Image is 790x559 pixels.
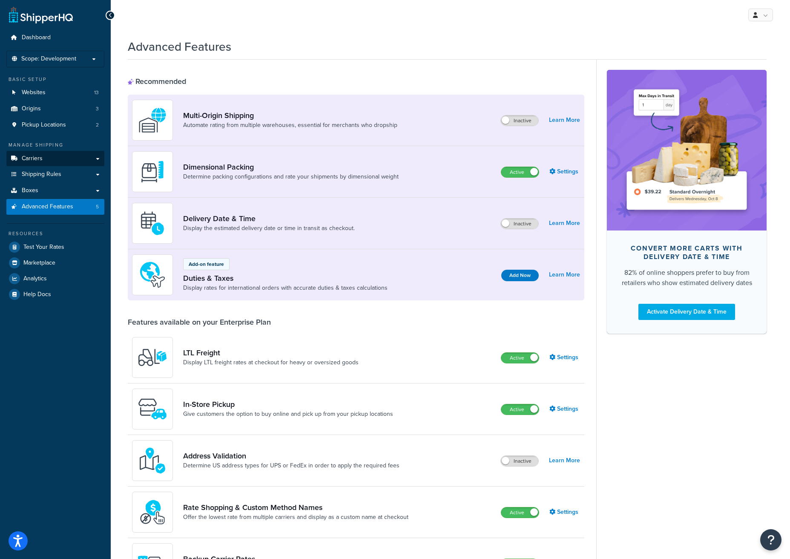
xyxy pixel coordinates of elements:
img: icon-duo-feat-rate-shopping-ecdd8bed.png [138,497,167,527]
span: Help Docs [23,291,51,298]
label: Inactive [501,115,538,126]
a: Learn More [549,269,580,281]
a: Marketplace [6,255,104,271]
a: Learn More [549,455,580,467]
label: Inactive [501,456,538,466]
a: Give customers the option to buy online and pick up from your pickup locations [183,410,393,418]
img: y79ZsPf0fXUFUhFXDzUgf+ktZg5F2+ohG75+v3d2s1D9TjoU8PiyCIluIjV41seZevKCRuEjTPPOKHJsQcmKCXGdfprl3L4q7... [138,343,167,372]
a: In-Store Pickup [183,400,393,409]
div: Manage Shipping [6,141,104,149]
div: Features available on your Enterprise Plan [128,317,271,327]
a: Help Docs [6,287,104,302]
a: Display rates for international orders with accurate duties & taxes calculations [183,284,388,292]
span: 5 [96,203,99,210]
span: Shipping Rules [22,171,61,178]
a: Rate Shopping & Custom Method Names [183,503,408,512]
div: Basic Setup [6,76,104,83]
img: icon-duo-feat-landed-cost-7136b061.png [138,260,167,290]
a: Determine US address types for UPS or FedEx in order to apply the required fees [183,461,399,470]
a: LTL Freight [183,348,359,357]
span: Dashboard [22,34,51,41]
li: Websites [6,85,104,101]
a: Dashboard [6,30,104,46]
a: Pickup Locations2 [6,117,104,133]
a: Analytics [6,271,104,286]
p: Add-on feature [189,260,224,268]
a: Display LTL freight rates at checkout for heavy or oversized goods [183,358,359,367]
h1: Advanced Features [128,38,231,55]
img: kIG8fy0lQAAAABJRU5ErkJggg== [138,446,167,475]
a: Test Your Rates [6,239,104,255]
span: Carriers [22,155,43,162]
span: 2 [96,121,99,129]
span: Marketplace [23,259,55,267]
span: 13 [94,89,99,96]
span: Advanced Features [22,203,73,210]
a: Offer the lowest rate from multiple carriers and display as a custom name at checkout [183,513,408,522]
div: Convert more carts with delivery date & time [621,244,753,261]
a: Learn More [549,114,580,126]
span: Test Your Rates [23,244,64,251]
span: Origins [22,105,41,112]
div: Resources [6,230,104,237]
label: Active [501,167,539,177]
a: Activate Delivery Date & Time [638,304,735,320]
button: Add Now [501,270,539,281]
a: Advanced Features5 [6,199,104,215]
a: Settings [549,403,580,415]
a: Address Validation [183,451,399,461]
li: Advanced Features [6,199,104,215]
span: Boxes [22,187,38,194]
a: Dimensional Packing [183,162,399,172]
li: Origins [6,101,104,117]
div: 82% of online shoppers prefer to buy from retailers who show estimated delivery dates [621,268,753,288]
label: Active [501,353,539,363]
img: DTVBYsAAAAAASUVORK5CYII= [138,157,167,187]
a: Origins3 [6,101,104,117]
a: Determine packing configurations and rate your shipments by dimensional weight [183,173,399,181]
a: Shipping Rules [6,167,104,182]
a: Display the estimated delivery date or time in transit as checkout. [183,224,355,233]
a: Settings [549,352,580,363]
a: Settings [549,166,580,178]
li: Pickup Locations [6,117,104,133]
a: Delivery Date & Time [183,214,355,223]
span: Pickup Locations [22,121,66,129]
a: Websites13 [6,85,104,101]
a: Boxes [6,183,104,199]
div: Recommended [128,77,186,86]
label: Active [501,507,539,518]
a: Multi-Origin Shipping [183,111,397,120]
a: Duties & Taxes [183,274,388,283]
img: gfkeb5ejjkALwAAAABJRU5ErkJggg== [138,208,167,238]
a: Carriers [6,151,104,167]
button: Open Resource Center [760,529,781,550]
img: feature-image-ddt-36eae7f7280da8017bfb280eaccd9c446f90b1fe08728e4019434db127062ab4.png [620,83,754,217]
span: Websites [22,89,46,96]
label: Active [501,404,539,415]
a: Settings [549,506,580,518]
img: wfgcfpwTIucLEAAAAASUVORK5CYII= [138,394,167,424]
span: Scope: Development [21,55,76,63]
span: 3 [96,105,99,112]
img: WatD5o0RtDAAAAAElFTkSuQmCC [138,105,167,135]
span: Analytics [23,275,47,282]
label: Inactive [501,219,538,229]
a: Learn More [549,217,580,229]
a: Automate rating from multiple warehouses, essential for merchants who dropship [183,121,397,130]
